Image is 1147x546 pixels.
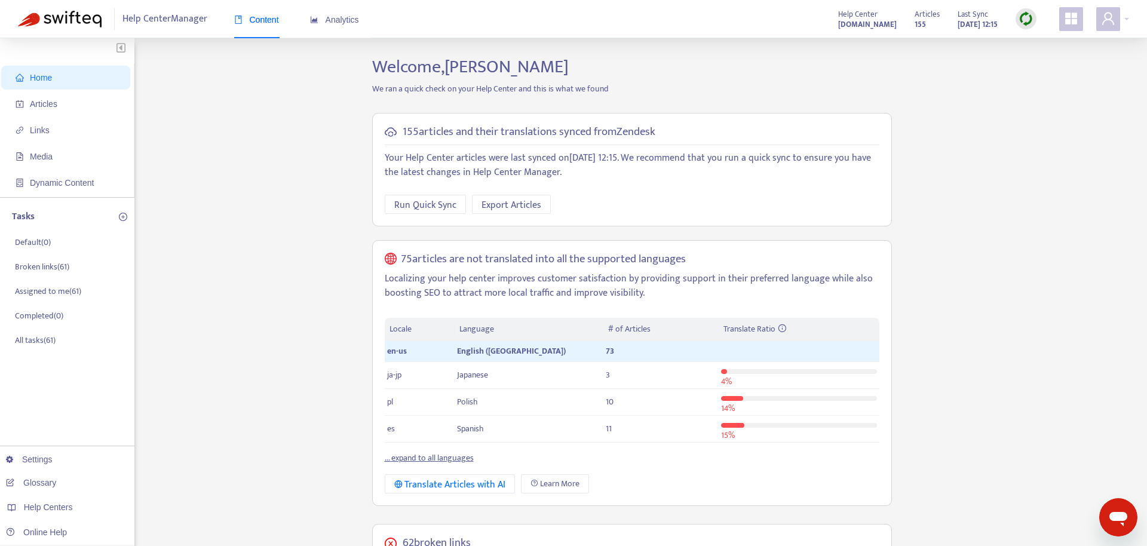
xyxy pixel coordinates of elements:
[15,285,81,297] p: Assigned to me ( 61 )
[394,477,506,492] div: Translate Articles with AI
[838,18,897,31] strong: [DOMAIN_NAME]
[457,368,488,382] span: Japanese
[403,125,655,139] h5: 155 articles and their translations synced from Zendesk
[606,344,614,358] span: 73
[310,15,359,24] span: Analytics
[18,11,102,27] img: Swifteq
[30,125,50,135] span: Links
[6,478,56,487] a: Glossary
[385,195,466,214] button: Run Quick Sync
[387,368,401,382] span: ja-jp
[385,253,397,266] span: global
[6,527,67,537] a: Online Help
[721,428,735,442] span: 15 %
[310,16,318,24] span: area-chart
[15,334,56,346] p: All tasks ( 61 )
[521,474,589,493] a: Learn More
[1019,11,1033,26] img: sync.dc5367851b00ba804db3.png
[457,395,478,409] span: Polish
[6,455,53,464] a: Settings
[372,52,569,82] span: Welcome, [PERSON_NAME]
[958,18,998,31] strong: [DATE] 12:15
[1099,498,1137,536] iframe: Button to launch messaging window
[1064,11,1078,26] span: appstore
[387,344,407,358] span: en-us
[24,502,73,512] span: Help Centers
[394,198,456,213] span: Run Quick Sync
[385,272,879,300] p: Localizing your help center improves customer satisfaction by providing support in their preferre...
[16,100,24,108] span: account-book
[30,73,52,82] span: Home
[234,15,279,24] span: Content
[1101,11,1115,26] span: user
[915,18,926,31] strong: 155
[603,318,719,341] th: # of Articles
[385,451,474,465] a: ... expand to all languages
[30,178,94,188] span: Dynamic Content
[721,375,732,388] span: 4 %
[606,395,614,409] span: 10
[457,344,566,358] span: English ([GEOGRAPHIC_DATA])
[15,260,69,273] p: Broken links ( 61 )
[838,17,897,31] a: [DOMAIN_NAME]
[385,126,397,138] span: cloud-sync
[385,474,516,493] button: Translate Articles with AI
[457,422,484,435] span: Spanish
[915,8,940,21] span: Articles
[12,210,35,224] p: Tasks
[15,309,63,322] p: Completed ( 0 )
[721,401,735,415] span: 14 %
[234,16,243,24] span: book
[387,395,393,409] span: pl
[472,195,551,214] button: Export Articles
[119,213,127,221] span: plus-circle
[455,318,603,341] th: Language
[16,152,24,161] span: file-image
[15,236,51,249] p: Default ( 0 )
[401,253,686,266] h5: 75 articles are not translated into all the supported languages
[363,82,901,95] p: We ran a quick check on your Help Center and this is what we found
[16,179,24,187] span: container
[30,99,57,109] span: Articles
[606,368,610,382] span: 3
[385,318,455,341] th: Locale
[16,126,24,134] span: link
[30,152,53,161] span: Media
[606,422,612,435] span: 11
[482,198,541,213] span: Export Articles
[16,73,24,82] span: home
[723,323,874,336] div: Translate Ratio
[958,8,988,21] span: Last Sync
[122,8,207,30] span: Help Center Manager
[540,477,579,490] span: Learn More
[385,151,879,180] p: Your Help Center articles were last synced on [DATE] 12:15 . We recommend that you run a quick sy...
[387,422,395,435] span: es
[838,8,878,21] span: Help Center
